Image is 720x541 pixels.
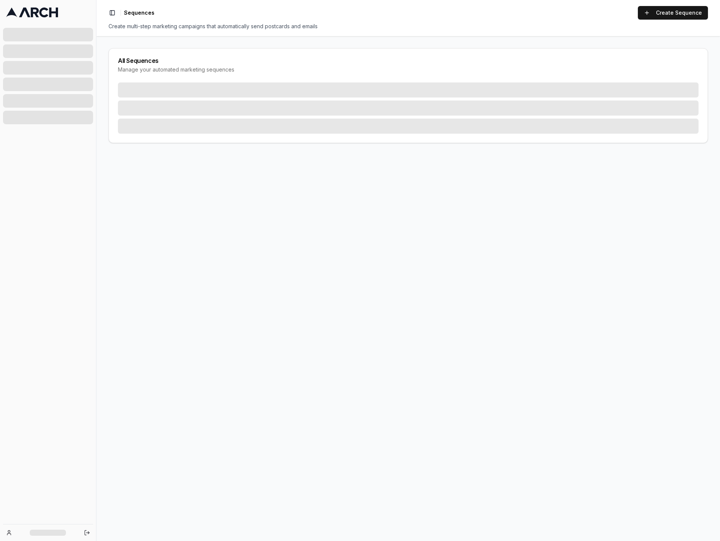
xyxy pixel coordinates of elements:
[124,9,154,17] span: Sequences
[109,23,708,30] div: Create multi-step marketing campaigns that automatically send postcards and emails
[638,6,708,20] a: Create Sequence
[118,66,699,73] div: Manage your automated marketing sequences
[82,527,92,538] button: Log out
[124,9,154,17] nav: breadcrumb
[118,58,699,64] div: All Sequences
